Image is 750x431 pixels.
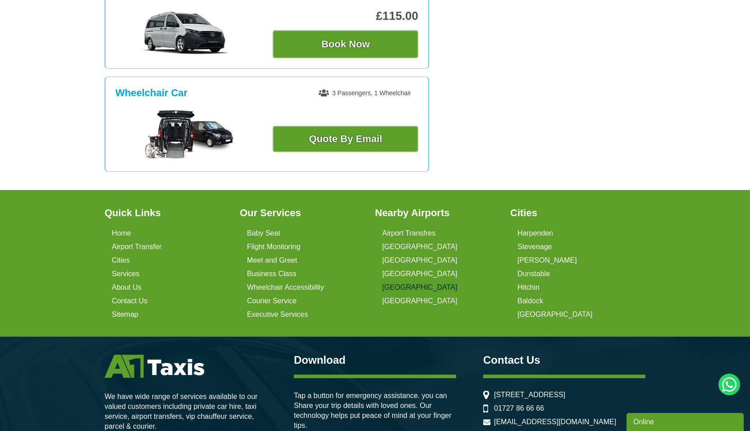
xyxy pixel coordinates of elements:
a: [GEOGRAPHIC_DATA] [382,243,457,251]
p: Tap a button for emergency assistance. you can Share your trip details with loved ones. Our techn... [294,391,456,431]
a: Stevenage [517,243,552,251]
img: 8 Seater Minibus [120,10,256,56]
a: Courier Service [247,297,297,305]
h3: Wheelchair Car [115,87,187,99]
a: Dunstable [517,270,550,278]
a: [GEOGRAPHIC_DATA] [517,311,593,319]
h3: Cities [510,208,635,218]
a: Baldock [517,297,543,305]
a: Sitemap [112,311,138,319]
img: Wheelchair Car [143,110,233,160]
a: [EMAIL_ADDRESS][DOMAIN_NAME] [494,418,616,426]
a: Quote By Email [273,126,418,152]
iframe: chat widget [627,411,745,431]
span: 3 Passengers, 1 Wheelchair [319,89,411,97]
button: Book Now [273,30,418,58]
a: Baby Seat [247,229,280,237]
a: Wheelchair Accessibility [247,283,324,292]
p: £115.00 [273,9,418,23]
a: [GEOGRAPHIC_DATA] [382,256,457,264]
img: A1 Taxis St Albans [105,355,204,378]
a: About Us [112,283,142,292]
h3: Nearby Airports [375,208,499,218]
a: Airport Transfres [382,229,435,237]
a: Business Class [247,270,296,278]
h3: Quick Links [105,208,229,218]
a: Hitchin [517,283,540,292]
a: 01727 86 66 66 [494,404,544,412]
a: Cities [112,256,130,264]
a: Services [112,270,139,278]
a: Executive Services [247,311,308,319]
a: [PERSON_NAME] [517,256,577,264]
a: Harpenden [517,229,553,237]
a: Contact Us [112,297,147,305]
a: Airport Transfer [112,243,161,251]
a: Flight Monitoring [247,243,300,251]
h3: Download [294,355,456,366]
a: [GEOGRAPHIC_DATA] [382,270,457,278]
a: [GEOGRAPHIC_DATA] [382,297,457,305]
a: Home [112,229,131,237]
h3: Our Services [240,208,364,218]
h3: Contact Us [483,355,645,366]
li: [STREET_ADDRESS] [483,391,645,399]
a: [GEOGRAPHIC_DATA] [382,283,457,292]
a: Meet and Greet [247,256,297,264]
